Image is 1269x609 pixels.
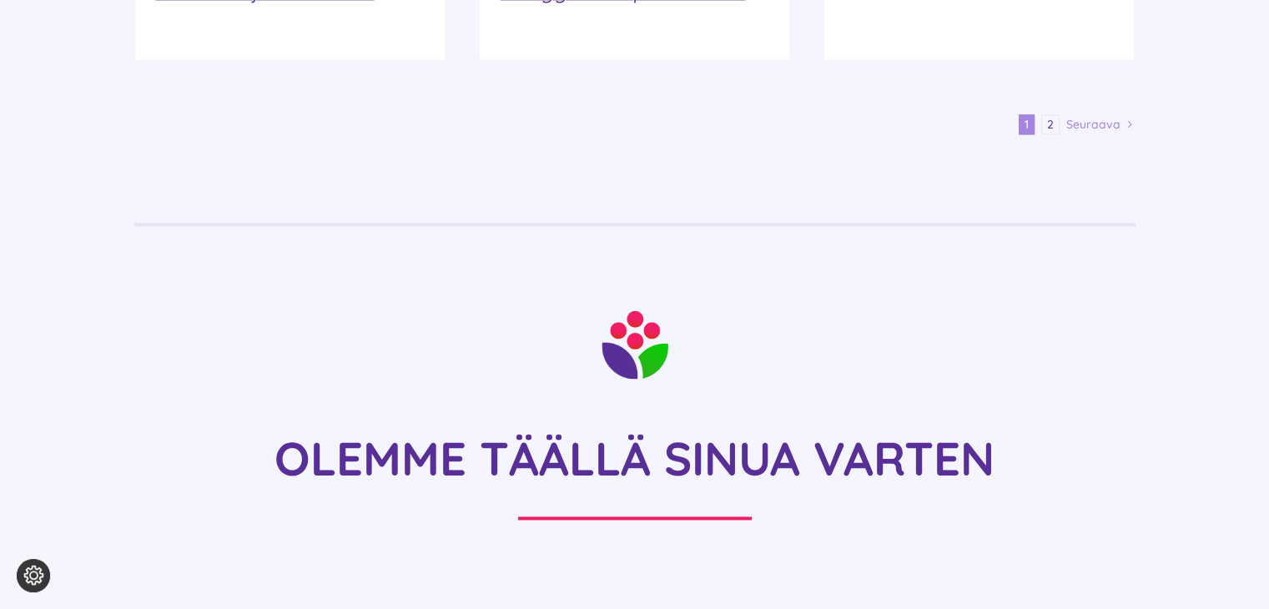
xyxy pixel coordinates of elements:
span: 1 [1019,114,1035,134]
a: 2 [1041,114,1060,134]
strong: OLEMME TÄÄLLÄ SINUA VARTEN [274,429,995,487]
a: Seuraava [1066,112,1120,137]
button: Evästeasetukset [17,559,50,592]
